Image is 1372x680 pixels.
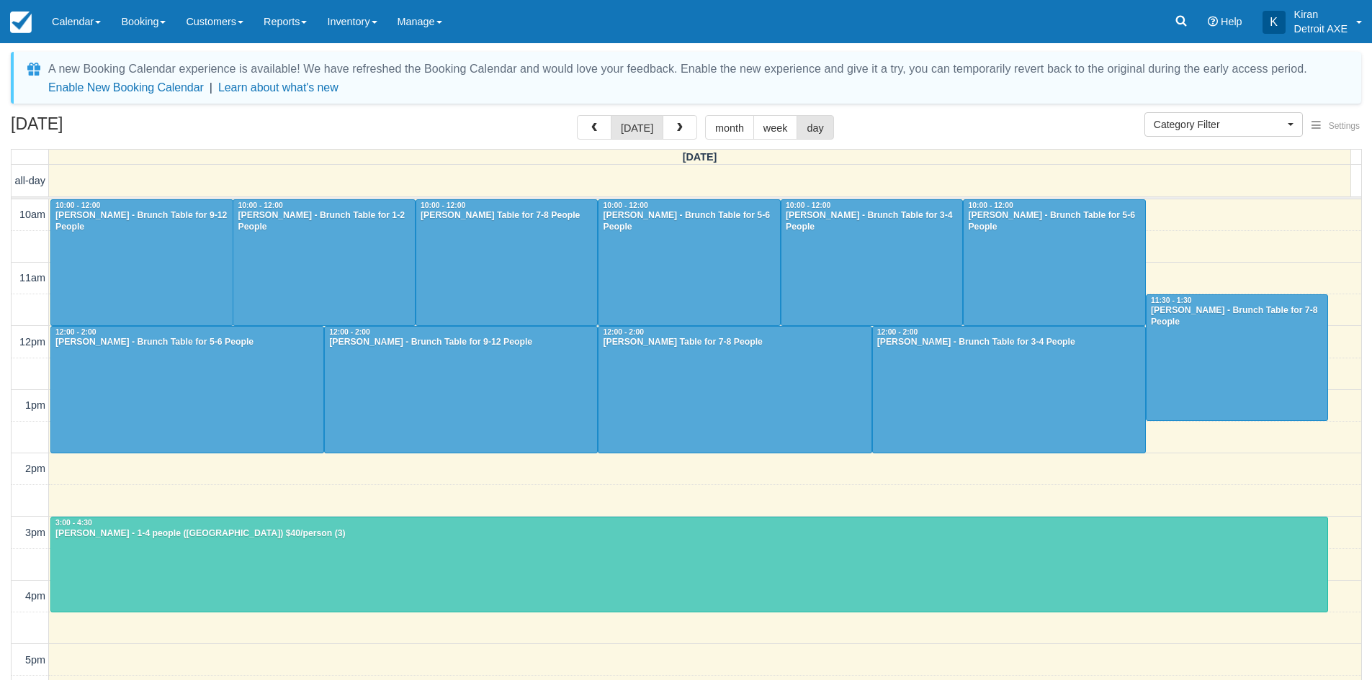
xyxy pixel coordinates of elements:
[781,199,964,326] a: 10:00 - 12:00[PERSON_NAME] - Brunch Table for 3-4 People
[420,210,594,222] div: [PERSON_NAME] Table for 7-8 People
[1154,117,1284,132] span: Category Filter
[598,326,871,453] a: 12:00 - 2:00[PERSON_NAME] Table for 7-8 People
[753,115,798,140] button: week
[25,463,45,474] span: 2pm
[1208,17,1218,27] i: Help
[11,115,193,142] h2: [DATE]
[1146,294,1329,422] a: 11:30 - 1:30[PERSON_NAME] - Brunch Table for 7-8 People
[611,115,663,140] button: [DATE]
[55,201,100,209] span: 10:00 - 12:00
[55,337,320,348] div: [PERSON_NAME] - Brunch Table for 5-6 People
[10,12,32,33] img: checkfront-main-nav-mini-logo.png
[328,337,593,348] div: [PERSON_NAME] - Brunch Table for 9-12 People
[421,201,465,209] span: 10:00 - 12:00
[233,199,416,326] a: 10:00 - 12:00[PERSON_NAME] - Brunch Table for 1-2 People
[1151,296,1192,304] span: 11:30 - 1:30
[705,115,754,140] button: month
[1263,11,1286,34] div: K
[238,201,282,209] span: 10:00 - 12:00
[55,528,1324,540] div: [PERSON_NAME] - 1-4 people ([GEOGRAPHIC_DATA]) $40/person (3)
[55,519,92,527] span: 3:00 - 4:30
[683,151,717,163] span: [DATE]
[797,115,833,140] button: day
[324,326,598,453] a: 12:00 - 2:00[PERSON_NAME] - Brunch Table for 9-12 People
[602,337,867,348] div: [PERSON_NAME] Table for 7-8 People
[785,210,959,233] div: [PERSON_NAME] - Brunch Table for 3-4 People
[603,328,644,336] span: 12:00 - 2:00
[15,175,45,186] span: all-day
[1303,116,1368,137] button: Settings
[25,399,45,411] span: 1pm
[967,210,1142,233] div: [PERSON_NAME] - Brunch Table for 5-6 People
[1329,121,1360,131] span: Settings
[55,210,229,233] div: [PERSON_NAME] - Brunch Table for 9-12 People
[50,199,233,326] a: 10:00 - 12:00[PERSON_NAME] - Brunch Table for 9-12 People
[1294,7,1348,22] p: Kiran
[25,527,45,538] span: 3pm
[329,328,370,336] span: 12:00 - 2:00
[786,201,830,209] span: 10:00 - 12:00
[872,326,1146,453] a: 12:00 - 2:00[PERSON_NAME] - Brunch Table for 3-4 People
[1144,112,1303,137] button: Category Filter
[55,328,97,336] span: 12:00 - 2:00
[218,81,338,94] a: Learn about what's new
[25,654,45,666] span: 5pm
[237,210,411,233] div: [PERSON_NAME] - Brunch Table for 1-2 People
[19,209,45,220] span: 10am
[19,272,45,284] span: 11am
[50,326,324,453] a: 12:00 - 2:00[PERSON_NAME] - Brunch Table for 5-6 People
[48,81,204,95] button: Enable New Booking Calendar
[50,517,1328,612] a: 3:00 - 4:30[PERSON_NAME] - 1-4 people ([GEOGRAPHIC_DATA]) $40/person (3)
[48,60,1307,78] div: A new Booking Calendar experience is available! We have refreshed the Booking Calendar and would ...
[603,201,647,209] span: 10:00 - 12:00
[416,199,598,326] a: 10:00 - 12:00[PERSON_NAME] Table for 7-8 People
[19,336,45,348] span: 12pm
[602,210,776,233] div: [PERSON_NAME] - Brunch Table for 5-6 People
[598,199,781,326] a: 10:00 - 12:00[PERSON_NAME] - Brunch Table for 5-6 People
[963,199,1146,326] a: 10:00 - 12:00[PERSON_NAME] - Brunch Table for 5-6 People
[876,337,1142,348] div: [PERSON_NAME] - Brunch Table for 3-4 People
[968,201,1013,209] span: 10:00 - 12:00
[210,81,212,94] span: |
[1221,16,1242,27] span: Help
[1150,305,1324,328] div: [PERSON_NAME] - Brunch Table for 7-8 People
[25,590,45,602] span: 4pm
[1294,22,1348,36] p: Detroit AXE
[877,328,918,336] span: 12:00 - 2:00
